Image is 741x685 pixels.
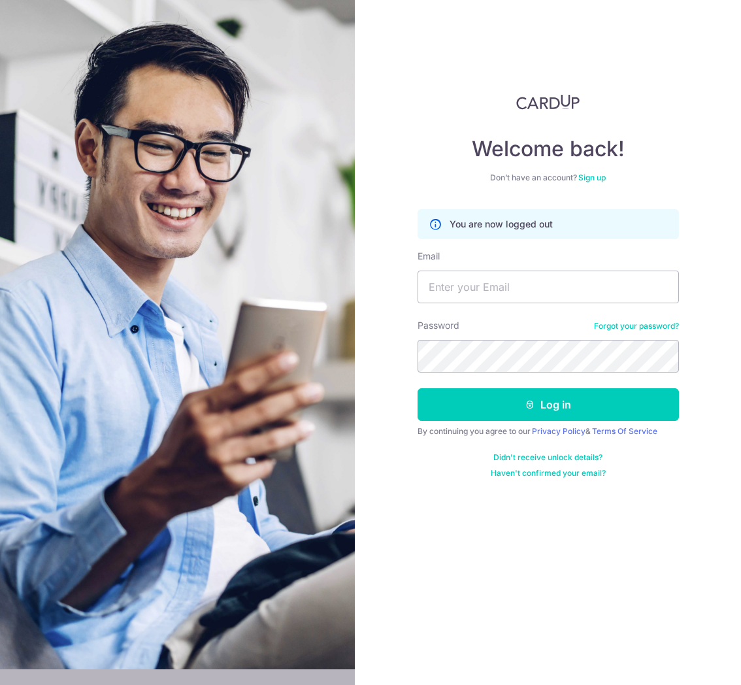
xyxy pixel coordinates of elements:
a: Terms Of Service [592,426,657,436]
div: By continuing you agree to our & [418,426,679,437]
a: Didn't receive unlock details? [493,452,602,463]
a: Haven't confirmed your email? [491,468,606,478]
img: CardUp Logo [516,94,580,110]
div: Don’t have an account? [418,173,679,183]
a: Sign up [578,173,606,182]
input: Enter your Email [418,271,679,303]
a: Forgot your password? [594,321,679,331]
h4: Welcome back! [418,136,679,162]
button: Log in [418,388,679,421]
label: Email [418,250,440,263]
a: Privacy Policy [532,426,585,436]
label: Password [418,319,459,332]
p: You are now logged out [450,218,553,231]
